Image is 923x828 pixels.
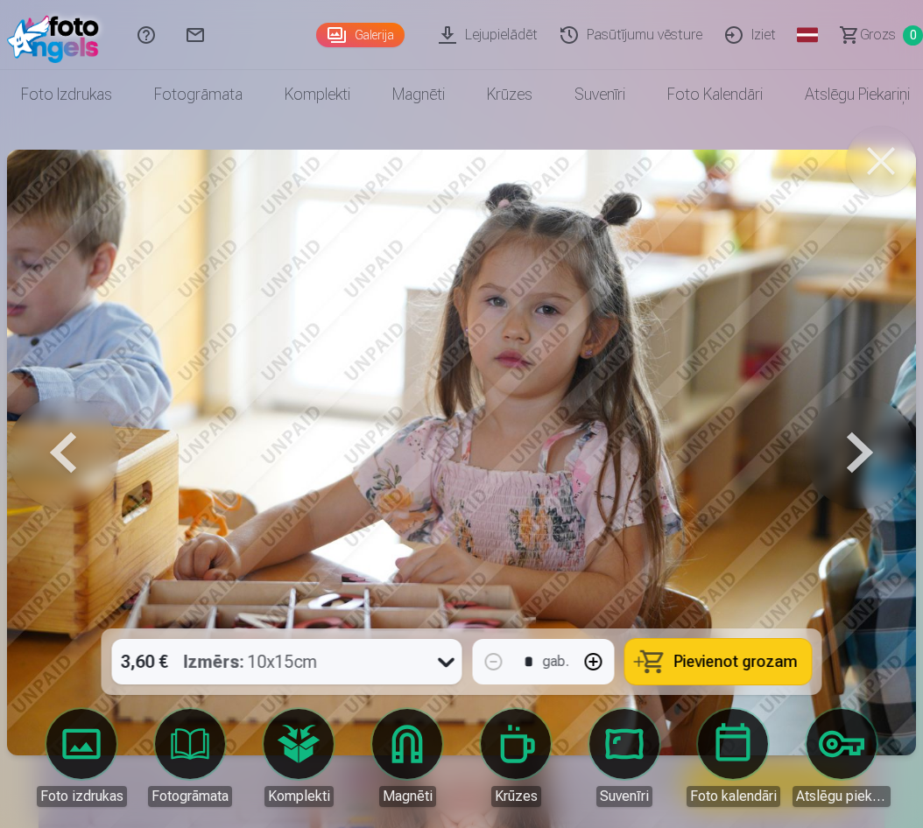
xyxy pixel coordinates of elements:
[358,709,456,807] a: Magnēti
[793,786,891,807] div: Atslēgu piekariņi
[316,23,405,47] a: Galerija
[646,70,784,119] a: Foto kalendāri
[264,786,334,807] div: Komplekti
[184,649,244,674] strong: Izmērs :
[371,70,466,119] a: Magnēti
[793,709,891,807] a: Atslēgu piekariņi
[184,639,318,684] div: 10x15cm
[7,7,108,63] img: /fa1
[553,70,646,119] a: Suvenīri
[379,786,436,807] div: Magnēti
[148,786,232,807] div: Fotogrāmata
[491,786,541,807] div: Krūzes
[903,25,923,46] span: 0
[625,639,812,684] button: Pievienot grozam
[37,786,127,807] div: Foto izdrukas
[860,25,896,46] span: Grozs
[467,709,565,807] a: Krūzes
[133,70,264,119] a: Fotogrāmata
[543,651,569,672] div: gab.
[141,709,239,807] a: Fotogrāmata
[32,709,130,807] a: Foto izdrukas
[687,786,780,807] div: Foto kalendāri
[112,639,177,684] div: 3,60 €
[264,70,371,119] a: Komplekti
[596,786,652,807] div: Suvenīri
[466,70,553,119] a: Krūzes
[575,709,673,807] a: Suvenīri
[674,654,798,670] span: Pievienot grozam
[684,709,782,807] a: Foto kalendāri
[250,709,348,807] a: Komplekti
